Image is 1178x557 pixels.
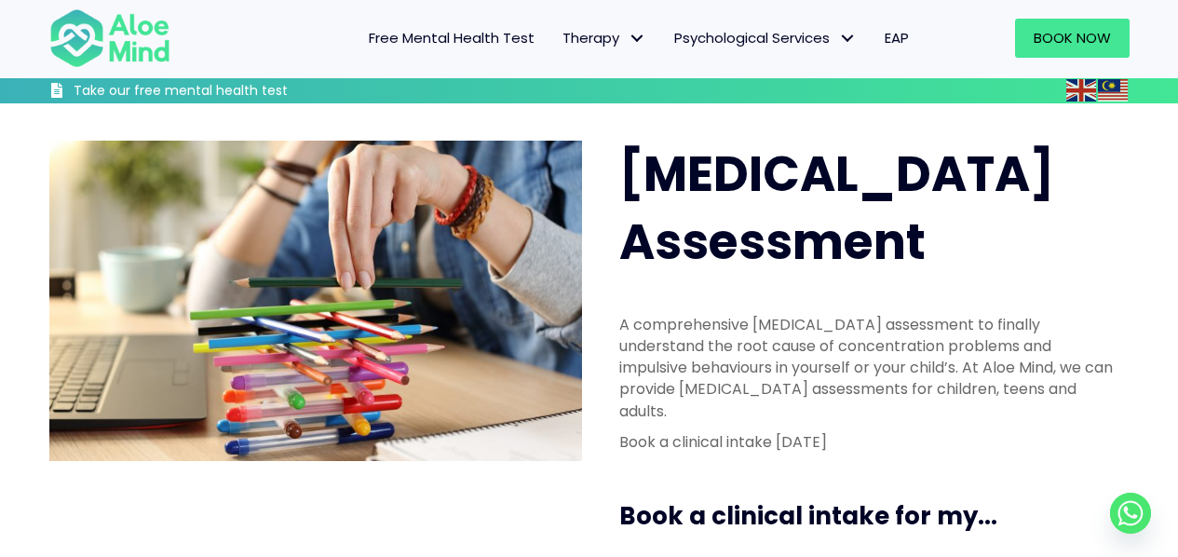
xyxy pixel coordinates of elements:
span: Therapy: submenu [624,25,651,52]
a: EAP [871,19,923,58]
a: Take our free mental health test [49,82,387,103]
p: A comprehensive [MEDICAL_DATA] assessment to finally understand the root cause of concentration p... [619,314,1118,422]
span: [MEDICAL_DATA] Assessment [619,140,1054,276]
span: Psychological Services [674,28,857,48]
a: Malay [1098,79,1130,101]
a: Book Now [1015,19,1130,58]
h3: Take our free mental health test [74,82,387,101]
span: Psychological Services: submenu [834,25,861,52]
span: Therapy [562,28,646,48]
a: TherapyTherapy: submenu [548,19,660,58]
a: Whatsapp [1110,493,1151,534]
a: Psychological ServicesPsychological Services: submenu [660,19,871,58]
img: ADHD photo [49,141,582,460]
span: Book Now [1034,28,1111,48]
span: Free Mental Health Test [369,28,535,48]
img: en [1066,79,1096,102]
img: Aloe mind Logo [49,7,170,69]
img: ms [1098,79,1128,102]
p: Book a clinical intake [DATE] [619,431,1118,453]
span: EAP [885,28,909,48]
a: Free Mental Health Test [355,19,548,58]
h3: Book a clinical intake for my... [619,499,1137,533]
nav: Menu [195,19,923,58]
a: English [1066,79,1098,101]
